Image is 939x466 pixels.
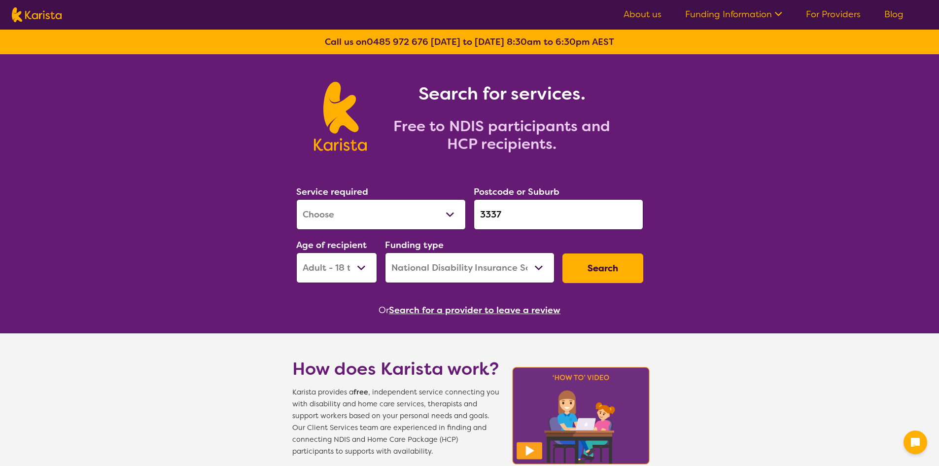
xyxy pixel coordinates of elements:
label: Age of recipient [296,239,367,251]
input: Type [474,199,643,230]
img: Karista logo [314,82,367,151]
b: Call us on [DATE] to [DATE] 8:30am to 6:30pm AEST [325,36,614,48]
label: Funding type [385,239,444,251]
button: Search [562,253,643,283]
img: Karista logo [12,7,62,22]
a: Funding Information [685,8,782,20]
a: Blog [884,8,904,20]
b: free [353,388,368,397]
a: About us [624,8,661,20]
h1: How does Karista work? [292,357,499,381]
h2: Free to NDIS participants and HCP recipients. [379,117,625,153]
a: For Providers [806,8,861,20]
label: Service required [296,186,368,198]
span: Karista provides a , independent service connecting you with disability and home care services, t... [292,387,499,458]
span: Or [379,303,389,318]
h1: Search for services. [379,82,625,106]
a: 0485 972 676 [367,36,428,48]
button: Search for a provider to leave a review [389,303,560,318]
label: Postcode or Suburb [474,186,559,198]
